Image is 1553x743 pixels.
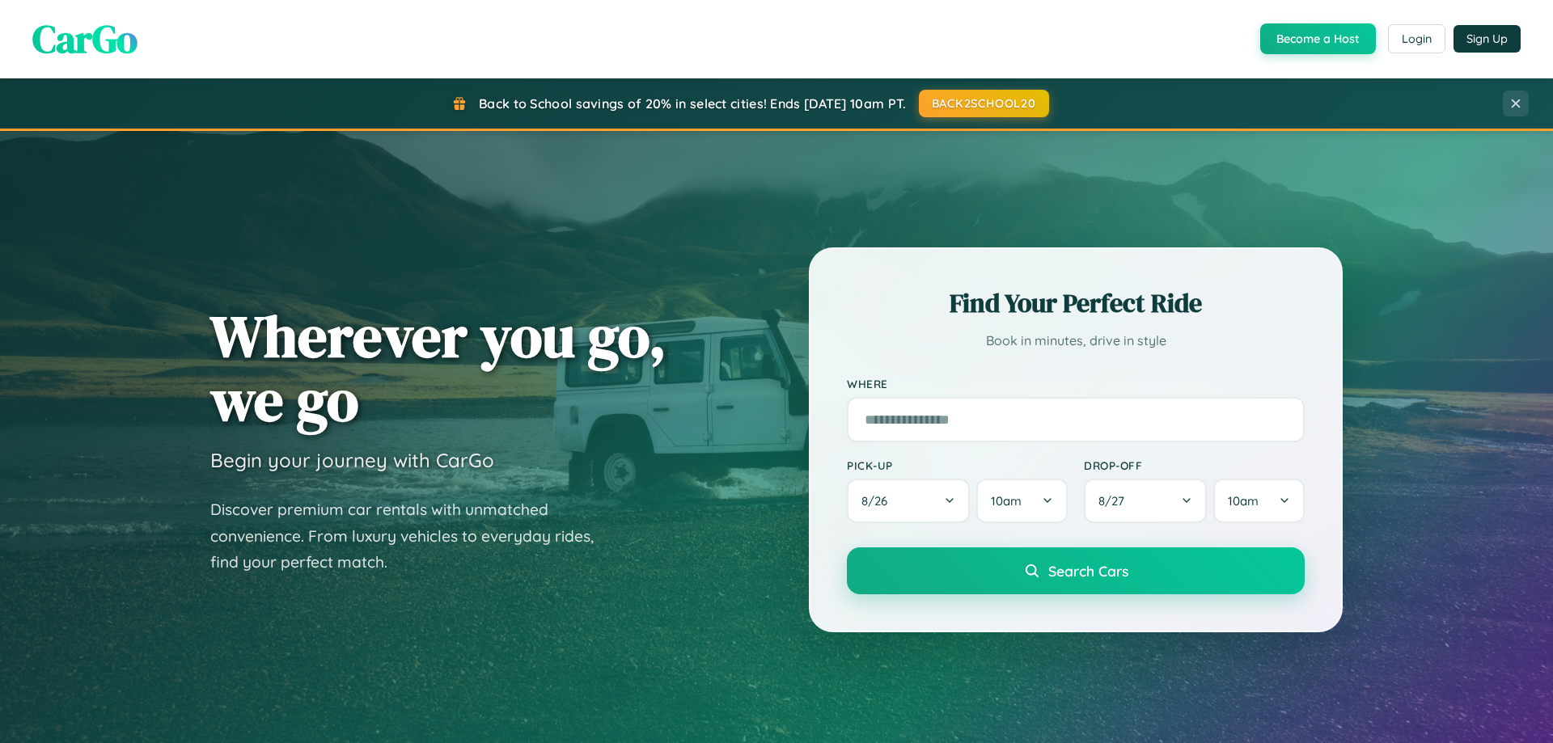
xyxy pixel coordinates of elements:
button: Search Cars [847,547,1305,594]
button: 8/27 [1084,479,1207,523]
button: Become a Host [1260,23,1376,54]
span: 8 / 27 [1098,493,1132,509]
span: CarGo [32,12,138,65]
span: 8 / 26 [861,493,895,509]
span: 10am [991,493,1022,509]
label: Drop-off [1084,458,1305,472]
h2: Find Your Perfect Ride [847,285,1305,321]
button: 10am [1213,479,1305,523]
h1: Wherever you go, we go [210,304,666,432]
span: Search Cars [1048,562,1128,580]
span: Back to School savings of 20% in select cities! Ends [DATE] 10am PT. [479,95,906,112]
label: Pick-up [847,458,1068,472]
button: Login [1388,24,1445,53]
button: 8/26 [847,479,970,523]
button: BACK2SCHOOL20 [919,90,1049,117]
button: Sign Up [1454,25,1521,53]
label: Where [847,377,1305,390]
button: 10am [976,479,1068,523]
h3: Begin your journey with CarGo [210,448,494,472]
p: Book in minutes, drive in style [847,329,1305,353]
p: Discover premium car rentals with unmatched convenience. From luxury vehicles to everyday rides, ... [210,496,615,576]
span: 10am [1228,493,1259,509]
